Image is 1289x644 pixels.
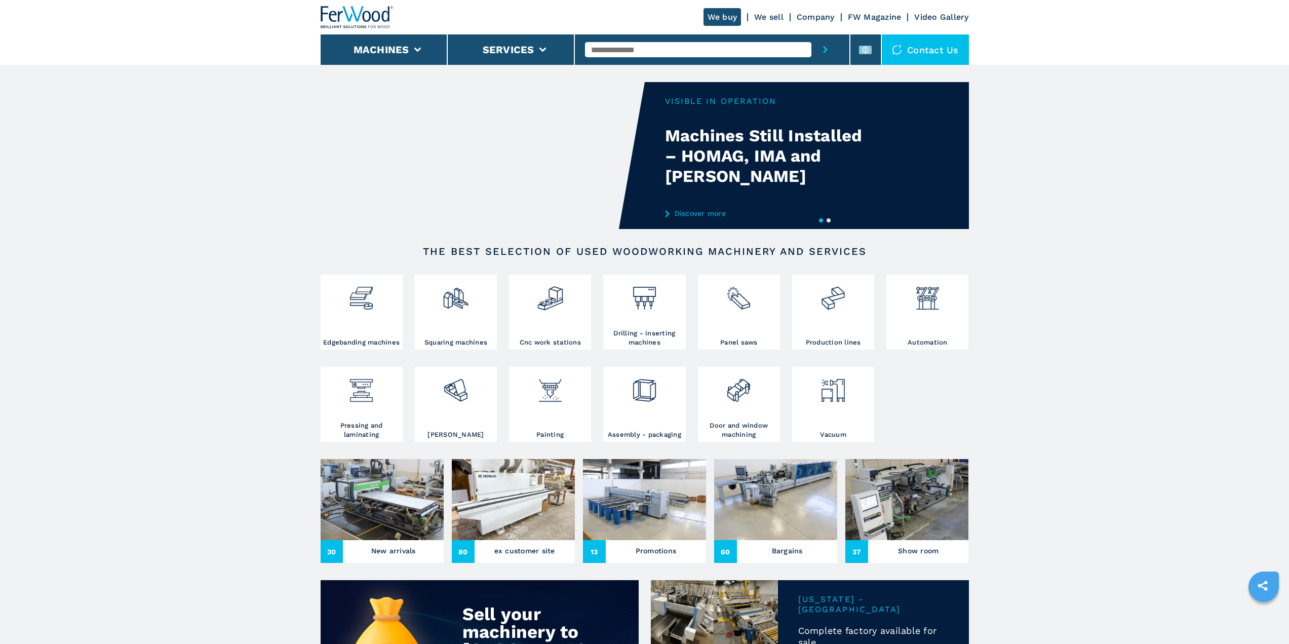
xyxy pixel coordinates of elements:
[537,277,564,312] img: centro_di_lavoro_cnc_2.png
[415,275,497,350] a: Squaring machines
[583,459,706,563] a: Promotions13Promotions
[321,275,403,350] a: Edgebanding machines
[427,430,484,439] h3: [PERSON_NAME]
[665,209,864,217] a: Discover more
[321,459,444,563] a: New arrivals30New arrivals
[845,459,968,563] a: Show room37Show room
[353,245,936,257] h2: The best selection of used woodworking machinery and services
[819,369,846,404] img: aspirazione_1.png
[494,544,555,558] h3: ex customer site
[509,275,591,350] a: Cnc work stations
[415,367,497,442] a: [PERSON_NAME]
[321,367,403,442] a: Pressing and laminating
[714,540,737,563] span: 60
[914,12,968,22] a: Video Gallery
[714,459,837,563] a: Bargains60Bargains
[442,369,469,404] img: levigatrici_2.png
[323,338,400,347] h3: Edgebanding machines
[520,338,581,347] h3: Cnc work stations
[772,544,803,558] h3: Bargains
[820,430,846,439] h3: Vacuum
[792,367,874,442] a: Vacuum
[452,459,575,540] img: ex customer site
[583,459,706,540] img: Promotions
[483,44,534,56] button: Services
[700,421,777,439] h3: Door and window machining
[848,12,902,22] a: FW Magazine
[323,421,400,439] h3: Pressing and laminating
[606,329,683,347] h3: Drilling - inserting machines
[442,277,469,312] img: squadratrici_2.png
[583,540,606,563] span: 13
[845,540,868,563] span: 37
[811,34,839,65] button: submit-button
[321,82,645,229] video: Your browser does not support the video tag.
[509,367,591,442] a: Painting
[827,218,831,222] button: 2
[348,369,375,404] img: pressa-strettoia.png
[806,338,861,347] h3: Production lines
[720,338,758,347] h3: Panel saws
[354,44,409,56] button: Machines
[908,338,948,347] h3: Automation
[631,369,658,404] img: montaggio_imballaggio_2.png
[1250,573,1275,598] a: sharethis
[452,540,475,563] span: 80
[1246,598,1281,636] iframe: Chat
[914,277,941,312] img: automazione.png
[845,459,968,540] img: Show room
[819,218,823,222] button: 1
[348,277,375,312] img: bordatrici_1.png
[603,367,685,442] a: Assembly - packaging
[819,277,846,312] img: linee_di_produzione_2.png
[886,275,968,350] a: Automation
[882,34,969,65] div: Contact us
[698,275,780,350] a: Panel saws
[892,45,902,55] img: Contact us
[698,367,780,442] a: Door and window machining
[321,6,394,28] img: Ferwood
[725,369,752,404] img: lavorazione_porte_finestre_2.png
[725,277,752,312] img: sezionatrici_2.png
[537,369,564,404] img: verniciatura_1.png
[536,430,564,439] h3: Painting
[321,540,343,563] span: 30
[452,459,575,563] a: ex customer site80ex customer site
[714,459,837,540] img: Bargains
[631,277,658,312] img: foratrici_inseritrici_2.png
[371,544,416,558] h3: New arrivals
[608,430,681,439] h3: Assembly - packaging
[898,544,939,558] h3: Show room
[704,8,741,26] a: We buy
[424,338,487,347] h3: Squaring machines
[797,12,835,22] a: Company
[321,459,444,540] img: New arrivals
[792,275,874,350] a: Production lines
[754,12,784,22] a: We sell
[603,275,685,350] a: Drilling - inserting machines
[636,544,677,558] h3: Promotions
